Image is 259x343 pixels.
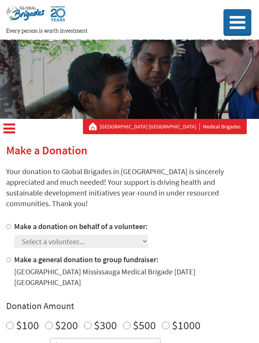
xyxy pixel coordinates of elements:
[14,255,159,264] label: Make a general donation to group fundraiser:
[14,266,253,288] div: [GEOGRAPHIC_DATA] Mississauga Medical Brigade [DATE] [GEOGRAPHIC_DATA]
[55,318,78,332] label: $200
[16,318,39,332] label: $100
[6,6,45,27] img: Global Brigades Logo
[94,318,117,332] label: $300
[172,318,201,332] label: $1000
[6,300,253,312] h4: Donation Amount
[6,143,253,157] h2: Make a Donation
[89,123,241,130] div: Medical Brigades
[133,318,156,332] label: $500
[6,27,212,35] p: Every person is worth investment
[100,123,200,130] a: [GEOGRAPHIC_DATA] [GEOGRAPHIC_DATA]
[51,6,65,27] img: Global Brigades Celebrating 20 Years
[6,166,253,209] p: Your donation to Global Brigades in [GEOGRAPHIC_DATA] is sincerely appreciated and much needed! Y...
[14,221,148,231] label: Make a donation on behalf of a volunteer:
